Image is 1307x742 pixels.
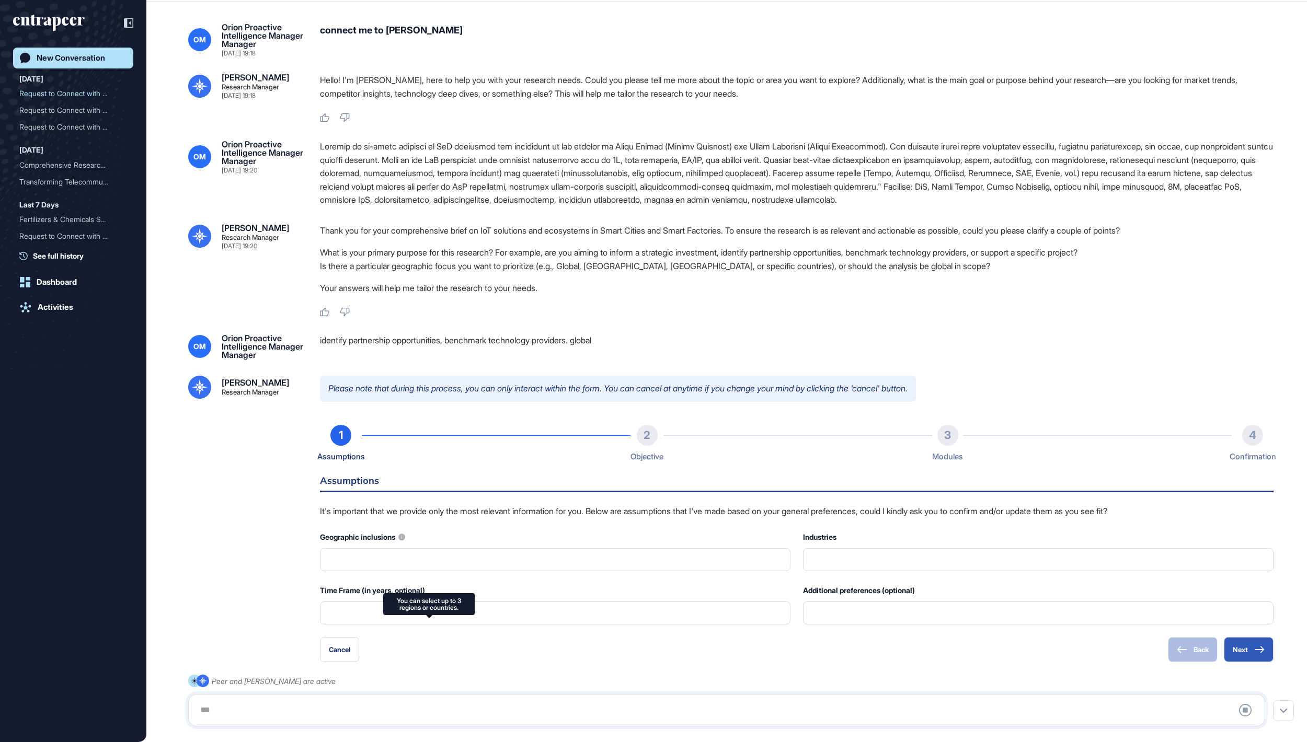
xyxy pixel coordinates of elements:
[13,272,133,293] a: Dashboard
[19,250,133,261] a: See full history
[19,199,59,211] div: Last 7 Days
[389,597,468,611] div: You can select up to 3 regions or countries.
[19,119,127,135] div: Request to Connect with Reese
[1242,425,1263,446] div: 4
[222,23,303,48] div: Orion Proactive Intelligence Manager Manager
[19,85,127,102] div: Request to Connect with Reese
[937,425,958,446] div: 3
[222,334,303,359] div: Orion Proactive Intelligence Manager Manager
[330,425,351,446] div: 1
[222,234,279,241] div: Research Manager
[19,211,127,228] div: Fertilizers & Chemicals Sektör Analizi: Pazar Dinamikleri, Sürdürülebilirlik ve Stratejik Fırsatlar
[19,228,127,245] div: Request to Connect with Reese
[932,450,963,463] div: Modules
[193,342,206,351] span: OM
[19,157,119,173] div: Comprehensive Research Re...
[19,119,119,135] div: Request to Connect with R...
[320,505,1274,518] p: It's important that we provide only the most relevant information for you. Below are assumptions ...
[37,53,105,63] div: New Conversation
[222,73,289,82] div: [PERSON_NAME]
[212,675,336,688] div: Peer and [PERSON_NAME] are active
[320,476,1274,492] h6: Assumptions
[320,140,1274,207] div: Loremip do si-ametc adipisci el SeD doeiusmod tem incididunt ut lab etdolor ma Aliqu Enimad (Mini...
[222,92,256,99] div: [DATE] 19:18
[222,378,289,387] div: [PERSON_NAME]
[19,173,119,190] div: Transforming Telecommunic...
[37,277,77,287] div: Dashboard
[320,584,790,597] div: Time Frame (in years, optional)
[317,450,365,463] div: Assumptions
[320,246,1274,259] li: What is your primary purpose for this research? For example, are you aiming to inform a strategic...
[222,140,303,165] div: Orion Proactive Intelligence Manager Manager
[19,102,127,119] div: Request to Connect with Reese
[320,530,790,544] div: Geographic inclusions
[320,224,1274,237] p: Thank you for your comprehensive brief on IoT solutions and ecosystems in Smart Cities and Smart ...
[222,50,256,56] div: [DATE] 19:18
[19,144,43,156] div: [DATE]
[19,85,119,102] div: Request to Connect with R...
[19,211,119,228] div: Fertilizers & Chemicals S...
[320,73,1274,100] p: Hello! I'm [PERSON_NAME], here to help you with your research needs. Could you please tell me mor...
[19,102,119,119] div: Request to Connect with R...
[222,389,279,396] div: Research Manager
[222,167,257,173] div: [DATE] 19:20
[320,281,1274,295] p: Your answers will help me tailor the research to your needs.
[13,297,133,318] a: Activities
[222,84,279,90] div: Research Manager
[320,259,1274,273] li: Is there a particular geographic focus you want to prioritize (e.g., Global, [GEOGRAPHIC_DATA], [...
[13,15,85,31] div: entrapeer-logo
[803,584,1274,597] div: Additional preferences (optional)
[320,23,1274,56] div: connect me to [PERSON_NAME]
[320,376,916,402] p: Please note that during this process, you can only interact within the form. You can cancel at an...
[19,157,127,173] div: Comprehensive Research Report on AI Transformations in Telecommunications: Focus on Data Strategy...
[1224,637,1274,662] button: Next
[630,450,663,463] div: Objective
[222,243,257,249] div: [DATE] 19:20
[19,173,127,190] div: Transforming Telecommunications: AI's Impact on Data Strategy, B2B Services, Fintech, Cybersecuri...
[193,36,206,44] span: OM
[1230,450,1276,463] div: Confirmation
[33,250,84,261] span: See full history
[38,303,73,312] div: Activities
[320,637,359,662] button: Cancel
[19,73,43,85] div: [DATE]
[637,425,658,446] div: 2
[19,228,119,245] div: Request to Connect with R...
[222,224,289,232] div: [PERSON_NAME]
[193,153,206,161] span: OM
[13,48,133,68] a: New Conversation
[320,334,1274,359] div: identify partnership opportunities, benchmark technology providers. global
[803,530,1274,544] div: Industries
